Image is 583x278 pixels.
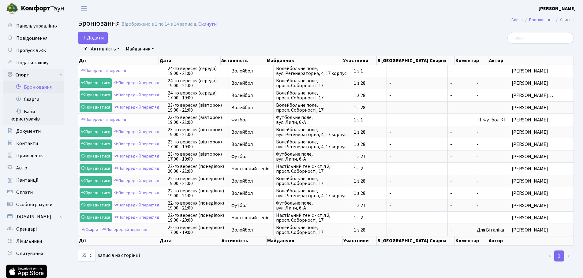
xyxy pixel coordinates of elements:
span: - [450,228,472,232]
th: Дата [159,56,221,65]
span: Оплати [16,189,33,196]
span: Контакти [16,140,38,147]
a: Попередній перегляд [101,225,149,235]
a: Приєднатися [80,164,112,173]
span: Авто [16,165,27,171]
span: Орендарі [16,226,37,232]
a: Попередній перегляд [80,115,128,124]
a: Приєднатися [80,152,112,161]
label: записів на сторінці [78,250,140,261]
span: - [450,93,472,98]
span: 23-го вересня (вівторок) 19:00 - 21:00 [168,103,226,113]
span: - [389,215,445,220]
span: 23-го вересня (вівторок) 19:00 - 21:00 [168,127,226,137]
span: Футбольне поле, вул. Липи, 6-А [276,152,349,161]
span: Волейбол [231,105,271,110]
li: Список [554,17,574,23]
a: Приєднатися [80,139,112,149]
span: - [477,190,479,197]
a: Попередній перегляд [113,201,161,210]
span: Футбол [231,203,271,208]
th: Дії [78,56,159,65]
a: 1 [554,250,564,261]
th: В [GEOGRAPHIC_DATA] [377,236,429,245]
span: 23-го вересня (вівторок) 17:00 - 19:00 [168,152,226,161]
a: Бронювання [3,81,64,93]
span: Повідомлення [16,35,47,42]
a: Попередній перегляд [113,139,161,149]
span: Таун [21,3,64,14]
span: - [477,92,479,99]
span: Подати заявку [16,59,48,66]
a: Квитанції [3,174,64,186]
span: Панель управління [16,23,58,29]
a: Приєднатися [80,213,112,222]
span: [PERSON_NAME] [512,105,571,110]
span: Футбольне поле, вул. Липи, 6-А [276,115,349,125]
span: - [477,104,479,111]
a: Активність [88,44,122,54]
span: - [477,68,479,74]
span: - [450,166,472,171]
span: - [477,141,479,148]
span: 23-го вересня (вівторок) 19:00 - 21:00 [168,115,226,125]
span: 22-го вересня (понеділок) 20:00 - 21:00 [168,164,226,174]
span: [PERSON_NAME] [512,142,571,147]
th: Участники [342,56,376,65]
span: [PERSON_NAME] [512,69,571,73]
span: Документи [16,128,41,135]
th: Коментар [455,56,488,65]
span: Квитанції [16,177,39,183]
th: Майданчик [267,236,343,245]
a: Бани користувачів [3,106,64,125]
span: [PERSON_NAME] [512,154,571,159]
a: Спорт [3,69,64,81]
span: [PERSON_NAME] [512,179,571,183]
a: Майданчик [123,44,156,54]
th: Дата [159,236,221,245]
a: Авто [3,162,64,174]
span: - [477,214,479,221]
span: Волейбол [231,81,271,86]
span: - [477,80,479,87]
span: - [450,154,472,159]
img: logo.png [6,2,18,15]
span: Волейбольне поле, просп. Соборності, 17 [276,176,349,186]
span: Настільний теніс - стіл 2, просп. Соборності, 17 [276,164,349,174]
span: - [450,81,472,86]
span: Настільний теніс [231,166,271,171]
a: Приєднатися [80,188,112,198]
span: - [450,105,472,110]
span: 1 з 28 [354,142,384,147]
span: Волейбол [231,142,271,147]
span: 1 з 2 [354,215,384,220]
span: [PERSON_NAME] [512,191,571,196]
span: - [450,179,472,183]
a: [PERSON_NAME] [539,5,576,12]
span: Футбол [231,117,271,122]
th: Активність [221,236,266,245]
span: ТГ Футбол КТ [477,117,506,123]
span: Волейбольне поле, вул. Регенераторна, 4, 17 корпус [276,127,349,137]
span: Для Віталіка [477,227,504,233]
button: Переключити навігацію [77,3,92,13]
th: Участники [343,236,377,245]
span: - [389,69,445,73]
a: [DOMAIN_NAME] [3,211,64,223]
a: Приєднатися [80,201,112,210]
th: Автор [488,236,574,245]
span: - [450,142,472,147]
span: Волейбольне поле, просп. Соборності, 17 [276,91,349,100]
span: 1 з 28 [354,130,384,135]
span: - [389,203,445,208]
span: Волейбол [231,179,271,183]
span: - [450,215,472,220]
span: 1 з 28 [354,228,384,232]
span: Волейбол [231,69,271,73]
span: 1 з 28 [354,81,384,86]
a: Попередній перегляд [113,78,161,88]
span: - [450,69,472,73]
span: 1 з 21 [354,203,384,208]
span: Футбол [231,154,271,159]
span: - [389,130,445,135]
